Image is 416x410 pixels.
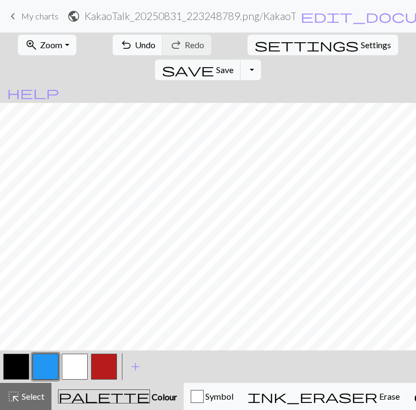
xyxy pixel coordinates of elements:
span: highlight_alt [7,389,20,404]
h2: KakaoTalk_20250831_223248789.png / KakaoTalk_20250831_223248789.png [84,10,296,22]
span: palette [58,389,149,404]
span: save [162,62,214,77]
button: Save [155,60,241,80]
span: keyboard_arrow_left [6,9,19,24]
button: Symbol [184,383,240,410]
span: Erase [378,391,400,401]
button: Zoom [18,35,76,55]
span: ink_eraser [248,389,378,404]
span: add [129,359,142,374]
button: Erase [240,383,407,410]
span: My charts [21,11,58,21]
span: Settings [361,38,391,51]
button: SettingsSettings [248,35,398,55]
span: Zoom [40,40,62,50]
i: Settings [255,38,359,51]
span: settings [255,37,359,53]
a: My charts [6,7,58,25]
button: Colour [51,383,184,410]
span: Colour [150,392,177,402]
span: help [7,85,59,100]
span: public [67,9,80,24]
button: Undo [113,35,163,55]
span: Select [20,391,44,401]
span: undo [120,37,133,53]
span: zoom_in [25,37,38,53]
span: Undo [135,40,155,50]
span: Save [216,64,233,75]
span: Symbol [204,391,233,401]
